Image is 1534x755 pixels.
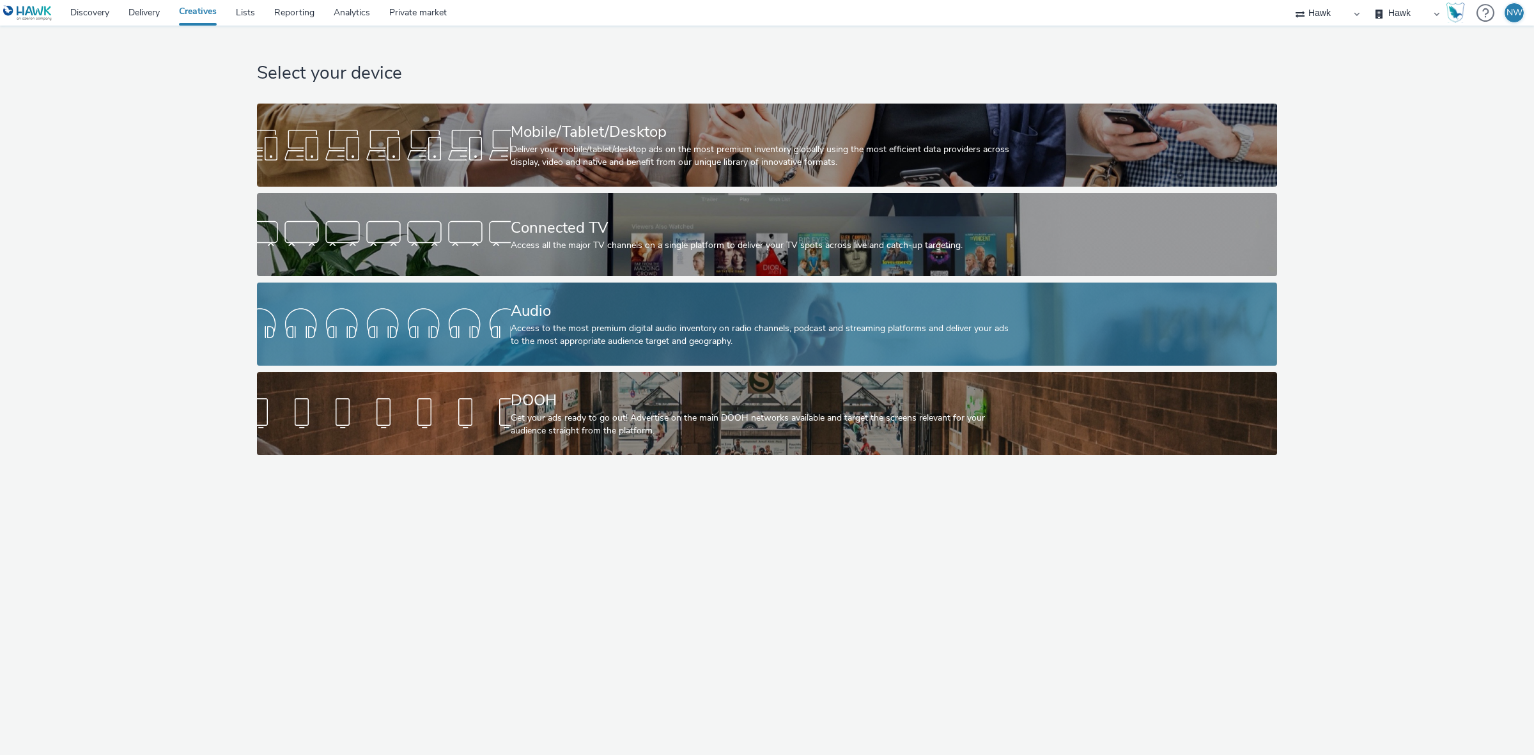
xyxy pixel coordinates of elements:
[511,143,1018,169] div: Deliver your mobile/tablet/desktop ads on the most premium inventory globally using the most effi...
[511,239,1018,252] div: Access all the major TV channels on a single platform to deliver your TV spots across live and ca...
[1507,3,1522,22] div: NW
[257,61,1276,86] h1: Select your device
[257,193,1276,276] a: Connected TVAccess all the major TV channels on a single platform to deliver your TV spots across...
[511,121,1018,143] div: Mobile/Tablet/Desktop
[511,389,1018,412] div: DOOH
[257,372,1276,455] a: DOOHGet your ads ready to go out! Advertise on the main DOOH networks available and target the sc...
[3,5,52,21] img: undefined Logo
[1446,3,1465,23] img: Hawk Academy
[257,283,1276,366] a: AudioAccess to the most premium digital audio inventory on radio channels, podcast and streaming ...
[511,412,1018,438] div: Get your ads ready to go out! Advertise on the main DOOH networks available and target the screen...
[511,217,1018,239] div: Connected TV
[511,300,1018,322] div: Audio
[257,104,1276,187] a: Mobile/Tablet/DesktopDeliver your mobile/tablet/desktop ads on the most premium inventory globall...
[511,322,1018,348] div: Access to the most premium digital audio inventory on radio channels, podcast and streaming platf...
[1446,3,1470,23] a: Hawk Academy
